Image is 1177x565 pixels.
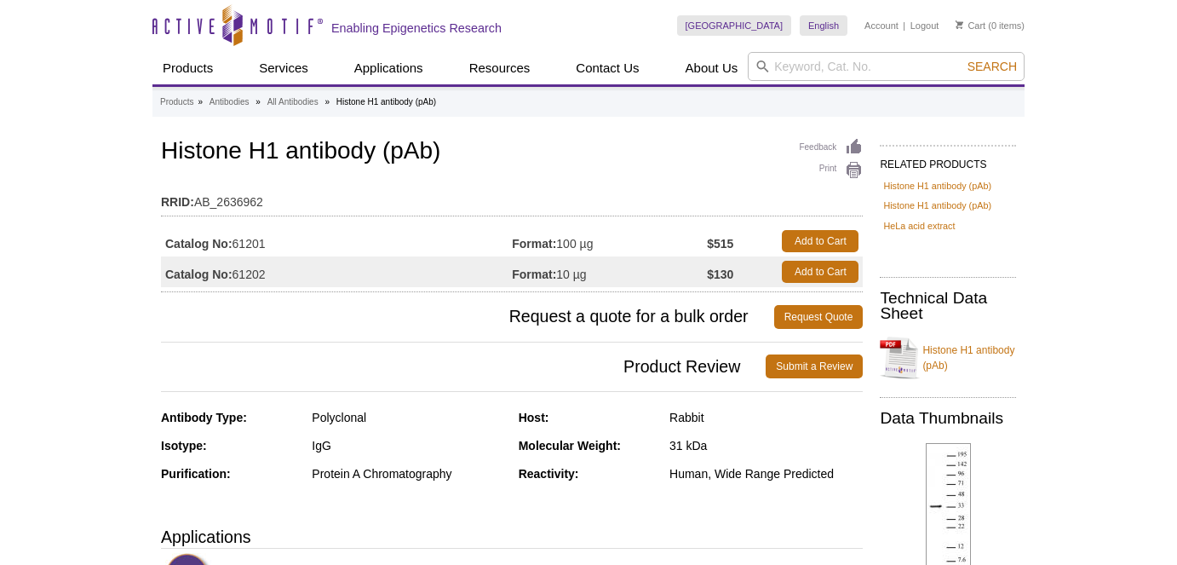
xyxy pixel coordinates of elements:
[255,97,261,107] li: »
[669,466,863,481] div: Human, Wide Range Predicted
[161,305,774,329] span: Request a quote for a bulk order
[707,236,733,251] strong: $515
[910,20,939,32] a: Logout
[312,410,505,425] div: Polyclonal
[324,97,330,107] li: »
[198,97,203,107] li: »
[161,138,863,167] h1: Histone H1 antibody (pAb)
[512,226,707,257] td: 100 µg
[782,261,858,283] a: Add to Cart
[161,439,207,453] strong: Isotype:
[512,257,707,287] td: 10 µg
[165,236,233,251] strong: Catalog No:
[880,145,1016,176] h2: RELATED PRODUCTS
[956,20,963,29] img: Your Cart
[165,267,233,282] strong: Catalog No:
[249,52,319,84] a: Services
[161,226,512,257] td: 61201
[962,59,1022,74] button: Search
[883,198,991,213] a: Histone H1 antibody (pAb)
[883,218,955,233] a: HeLa acid extract
[312,466,505,481] div: Protein A Chromatography
[161,467,231,481] strong: Purification:
[669,438,863,453] div: 31 kDa
[519,439,621,453] strong: Molecular Weight:
[152,52,223,84] a: Products
[267,95,319,110] a: All Antibodies
[677,15,792,36] a: [GEOGRAPHIC_DATA]
[799,138,863,157] a: Feedback
[161,524,863,550] h3: Applications
[883,178,991,193] a: Histone H1 antibody (pAb)
[880,411,1016,426] h2: Data Thumbnails
[707,267,733,282] strong: $130
[880,291,1016,321] h2: Technical Data Sheet
[161,411,247,424] strong: Antibody Type:
[312,438,505,453] div: IgG
[210,95,250,110] a: Antibodies
[748,52,1025,81] input: Keyword, Cat. No.
[331,20,502,36] h2: Enabling Epigenetics Research
[512,236,556,251] strong: Format:
[799,161,863,180] a: Print
[864,20,899,32] a: Account
[459,52,541,84] a: Resources
[344,52,433,84] a: Applications
[160,95,193,110] a: Products
[566,52,649,84] a: Contact Us
[774,305,864,329] a: Request Quote
[880,332,1016,383] a: Histone H1 antibody (pAb)
[336,97,436,107] li: Histone H1 antibody (pAb)
[161,257,512,287] td: 61202
[161,194,194,210] strong: RRID:
[782,230,858,252] a: Add to Cart
[800,15,847,36] a: English
[956,20,985,32] a: Cart
[967,60,1017,73] span: Search
[519,467,579,481] strong: Reactivity:
[956,15,1025,36] li: (0 items)
[675,52,749,84] a: About Us
[766,355,863,378] a: Submit a Review
[903,15,905,36] li: |
[669,410,863,425] div: Rabbit
[512,267,556,282] strong: Format:
[161,184,863,211] td: AB_2636962
[519,411,549,424] strong: Host:
[161,355,766,378] span: Product Review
